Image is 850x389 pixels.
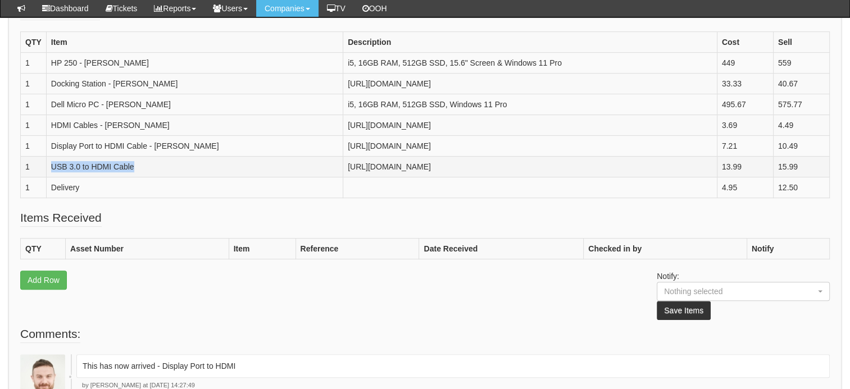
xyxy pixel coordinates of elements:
[717,94,773,115] td: 495.67
[717,74,773,94] td: 33.33
[343,157,717,177] td: [URL][DOMAIN_NAME]
[664,286,801,297] div: Nothing selected
[343,32,717,53] th: Description
[21,53,47,74] td: 1
[21,177,47,198] td: 1
[773,157,829,177] td: 15.99
[46,157,343,177] td: USB 3.0 to HDMI Cable
[66,239,229,259] th: Asset Number
[21,239,66,259] th: QTY
[46,177,343,198] td: Delivery
[83,360,824,372] p: This has now arrived - Display Port to HDMI
[773,94,829,115] td: 575.77
[21,74,47,94] td: 1
[657,271,830,320] p: Notify:
[657,301,711,320] button: Save Items
[20,326,80,343] legend: Comments:
[717,177,773,198] td: 4.95
[21,32,47,53] th: QTY
[773,115,829,136] td: 4.49
[46,94,343,115] td: Dell Micro PC - [PERSON_NAME]
[343,115,717,136] td: [URL][DOMAIN_NAME]
[46,53,343,74] td: HP 250 - [PERSON_NAME]
[343,136,717,157] td: [URL][DOMAIN_NAME]
[773,53,829,74] td: 559
[21,115,47,136] td: 1
[657,282,830,301] button: Nothing selected
[343,94,717,115] td: i5, 16GB RAM, 512GB SSD, Windows 11 Pro
[21,94,47,115] td: 1
[747,239,829,259] th: Notify
[229,239,296,259] th: Item
[717,115,773,136] td: 3.69
[46,115,343,136] td: HDMI Cables - [PERSON_NAME]
[717,157,773,177] td: 13.99
[46,136,343,157] td: Display Port to HDMI Cable - [PERSON_NAME]
[21,157,47,177] td: 1
[584,239,747,259] th: Checked in by
[773,74,829,94] td: 40.67
[717,32,773,53] th: Cost
[296,239,419,259] th: Reference
[21,136,47,157] td: 1
[46,74,343,94] td: Docking Station - [PERSON_NAME]
[343,53,717,74] td: i5, 16GB RAM, 512GB SSD, 15.6" Screen & Windows 11 Pro
[773,136,829,157] td: 10.49
[717,53,773,74] td: 449
[20,271,67,290] a: Add Row
[343,74,717,94] td: [URL][DOMAIN_NAME]
[717,136,773,157] td: 7.21
[773,177,829,198] td: 12.50
[20,209,102,227] legend: Items Received
[46,32,343,53] th: Item
[773,32,829,53] th: Sell
[419,239,584,259] th: Date Received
